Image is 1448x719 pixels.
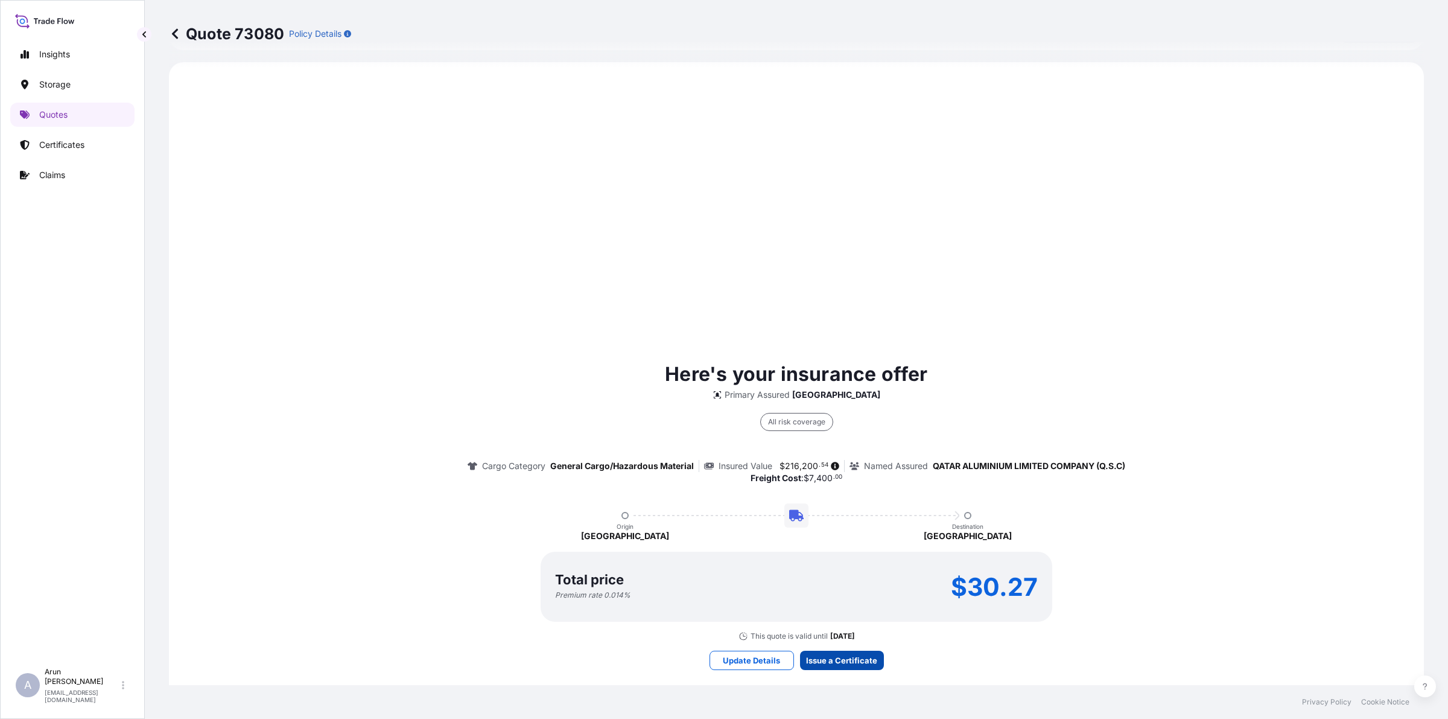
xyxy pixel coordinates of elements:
[819,463,821,467] span: .
[751,473,801,483] b: Freight Cost
[719,460,772,472] p: Insured Value
[951,577,1038,596] p: $30.27
[10,163,135,187] a: Claims
[723,654,780,666] p: Update Details
[617,523,634,530] p: Origin
[814,474,816,482] span: ,
[804,474,809,482] span: $
[835,475,842,479] span: 00
[10,103,135,127] a: Quotes
[289,28,341,40] p: Policy Details
[45,689,119,703] p: [EMAIL_ADDRESS][DOMAIN_NAME]
[581,530,669,542] p: [GEOGRAPHIC_DATA]
[751,472,843,484] p: :
[785,462,799,470] span: 216
[760,413,833,431] div: All risk coverage
[1302,697,1351,707] a: Privacy Policy
[952,523,983,530] p: Destination
[482,460,545,472] p: Cargo Category
[821,463,828,467] span: 54
[809,474,814,482] span: 7
[710,651,794,670] button: Update Details
[933,460,1125,472] p: QATAR ALUMINIUM LIMITED COMPANY (Q.S.C)
[39,78,71,91] p: Storage
[799,462,802,470] span: ,
[924,530,1012,542] p: [GEOGRAPHIC_DATA]
[792,389,880,401] p: [GEOGRAPHIC_DATA]
[39,48,70,60] p: Insights
[665,360,927,389] p: Here's your insurance offer
[39,169,65,181] p: Claims
[45,667,119,686] p: Arun [PERSON_NAME]
[10,42,135,66] a: Insights
[550,460,694,472] p: General Cargo/Hazardous Material
[800,651,884,670] button: Issue a Certificate
[10,72,135,97] a: Storage
[751,631,828,641] p: This quote is valid until
[830,631,855,641] p: [DATE]
[833,475,835,479] span: .
[555,574,624,586] p: Total price
[780,462,785,470] span: $
[555,590,630,600] p: Premium rate 0.014 %
[802,462,818,470] span: 200
[1361,697,1409,707] a: Cookie Notice
[24,679,31,691] span: A
[864,460,928,472] p: Named Assured
[816,474,833,482] span: 400
[39,109,68,121] p: Quotes
[10,133,135,157] a: Certificates
[39,139,84,151] p: Certificates
[169,24,284,43] p: Quote 73080
[806,654,877,666] p: Issue a Certificate
[725,389,790,401] p: Primary Assured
